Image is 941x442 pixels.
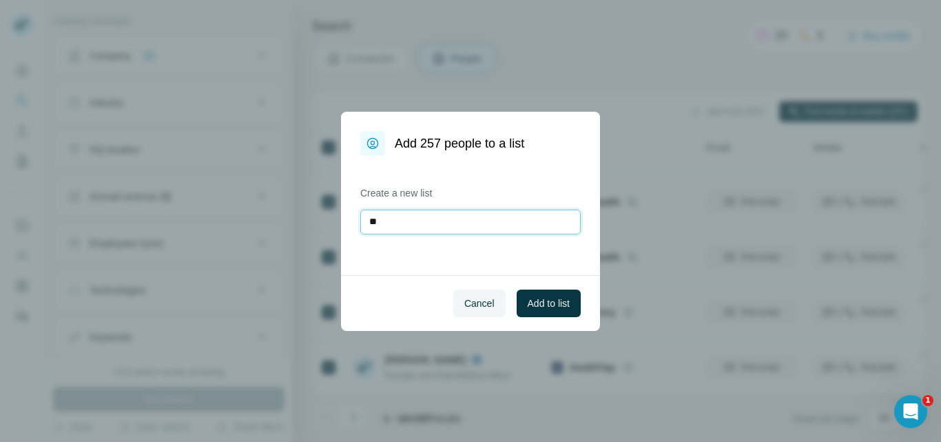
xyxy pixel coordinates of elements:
[395,134,524,153] h1: Add 257 people to a list
[453,290,506,317] button: Cancel
[528,297,570,310] span: Add to list
[922,395,933,406] span: 1
[360,186,581,200] label: Create a new list
[517,290,581,317] button: Add to list
[894,395,927,428] iframe: Intercom live chat
[464,297,495,310] span: Cancel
